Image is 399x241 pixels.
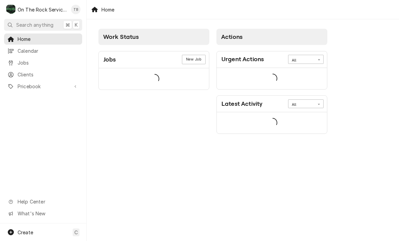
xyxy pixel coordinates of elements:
div: Card Column Header [98,29,209,45]
div: Todd Brady's Avatar [71,5,80,14]
div: Card Header [99,51,209,68]
span: K [75,21,78,28]
button: Search anything⌘K [4,19,82,31]
a: Clients [4,69,82,80]
div: Card Column Header [216,29,327,45]
div: Card Title [221,99,262,109]
span: Loading... [268,71,277,86]
span: Help Center [18,198,78,205]
div: Card Title [103,55,116,64]
div: Card: Latest Activity [216,95,327,134]
span: Loading... [268,116,277,130]
span: Clients [18,71,79,78]
span: Work Status [103,33,139,40]
div: Card Data Filter Control [288,99,324,108]
div: All [292,102,311,107]
span: Search anything [16,21,53,28]
div: Card Data [217,68,327,89]
a: Calendar [4,45,82,56]
span: Loading... [150,72,159,86]
span: Jobs [18,59,79,66]
span: ⌘ [65,21,70,28]
a: Home [4,33,82,45]
div: Card Header [217,96,327,112]
div: All [292,58,311,63]
div: Card: Jobs [98,51,209,90]
div: Card Header [217,51,327,68]
a: Go to Help Center [4,196,82,207]
span: Calendar [18,47,79,54]
div: Card Link Button [182,55,205,64]
div: Card Column Content [216,45,327,134]
span: What's New [18,210,78,217]
a: New Job [182,55,205,64]
div: On The Rock Services [18,6,67,13]
div: TB [71,5,80,14]
div: Card: Urgent Actions [216,51,327,90]
div: Card Data [217,112,327,134]
span: Home [18,35,79,43]
span: Actions [221,33,242,40]
div: Card Column: Actions [213,25,331,138]
div: Card Data [99,68,209,90]
span: Create [18,230,33,235]
a: Go to What's New [4,208,82,219]
span: Pricebook [18,83,69,90]
a: Go to Pricebook [4,81,82,92]
div: Card Data Filter Control [288,55,324,64]
span: C [74,229,78,236]
div: O [6,5,16,14]
div: Card Column: Work Status [95,25,213,138]
div: Card Title [221,55,264,64]
a: Jobs [4,57,82,68]
div: Dashboard [87,19,399,146]
div: Card Column Content [98,45,209,116]
div: On The Rock Services's Avatar [6,5,16,14]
